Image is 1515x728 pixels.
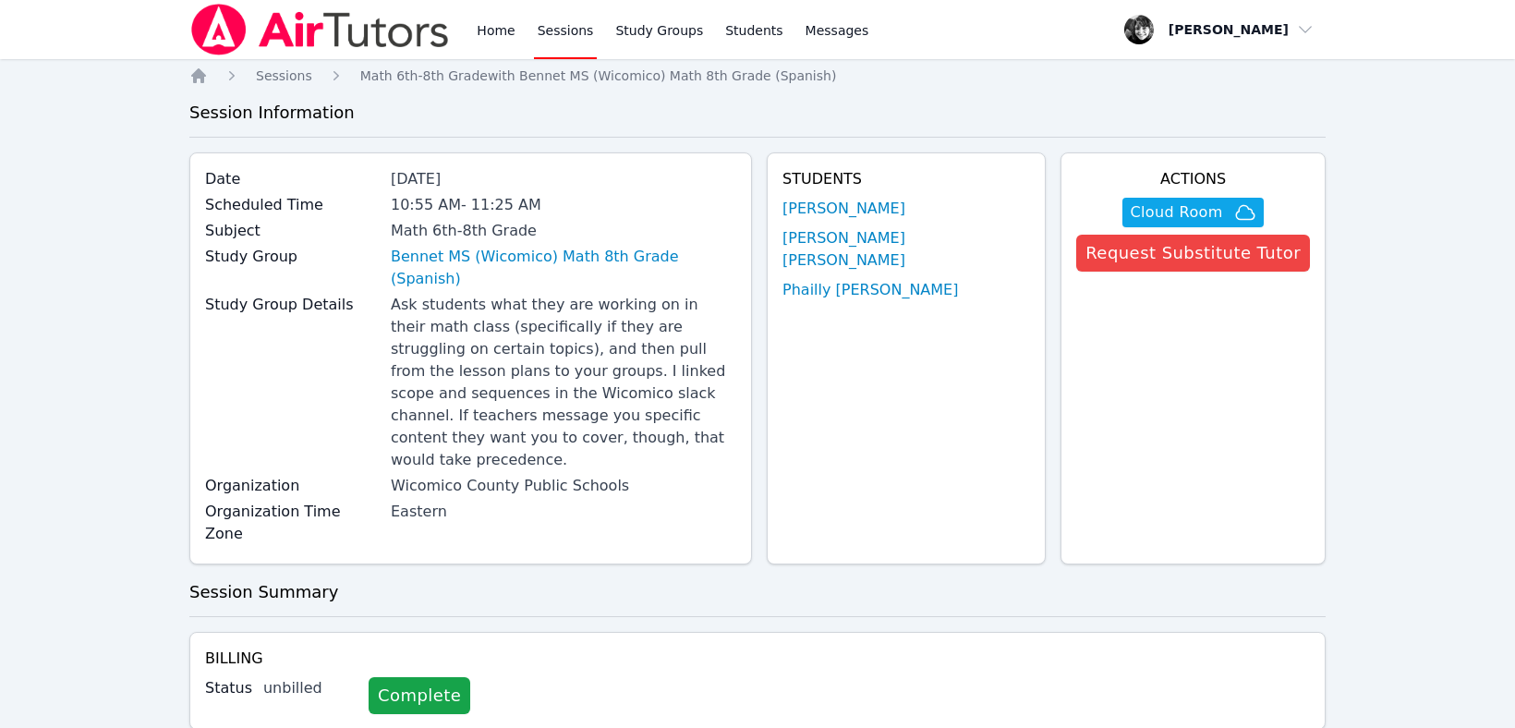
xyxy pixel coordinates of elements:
label: Status [205,677,252,699]
label: Date [205,168,380,190]
div: Math 6th-8th Grade [391,220,736,242]
h3: Session Summary [189,579,1326,605]
a: Bennet MS (Wicomico) Math 8th Grade (Spanish) [391,246,736,290]
img: Air Tutors [189,4,451,55]
span: Sessions [256,68,312,83]
div: Ask students what they are working on in their math class (specifically if they are struggling on... [391,294,736,471]
a: Sessions [256,67,312,85]
a: [PERSON_NAME] [782,198,905,220]
a: [PERSON_NAME] [PERSON_NAME] [782,227,1030,272]
span: Cloud Room [1130,201,1222,224]
label: Organization [205,475,380,497]
span: Math 6th-8th Grade with Bennet MS (Wicomico) Math 8th Grade (Spanish) [360,68,837,83]
label: Scheduled Time [205,194,380,216]
h4: Students [782,168,1030,190]
label: Study Group [205,246,380,268]
nav: Breadcrumb [189,67,1326,85]
a: Math 6th-8th Gradewith Bennet MS (Wicomico) Math 8th Grade (Spanish) [360,67,837,85]
button: Request Substitute Tutor [1076,235,1310,272]
label: Subject [205,220,380,242]
h4: Actions [1076,168,1310,190]
label: Organization Time Zone [205,501,380,545]
h4: Billing [205,648,1310,670]
label: Study Group Details [205,294,380,316]
div: [DATE] [391,168,736,190]
div: unbilled [263,677,354,699]
a: Complete [369,677,470,714]
div: Wicomico County Public Schools [391,475,736,497]
a: Phailly [PERSON_NAME] [782,279,958,301]
div: 10:55 AM - 11:25 AM [391,194,736,216]
span: Messages [806,21,869,40]
h3: Session Information [189,100,1326,126]
div: Eastern [391,501,736,523]
button: Cloud Room [1122,198,1263,227]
